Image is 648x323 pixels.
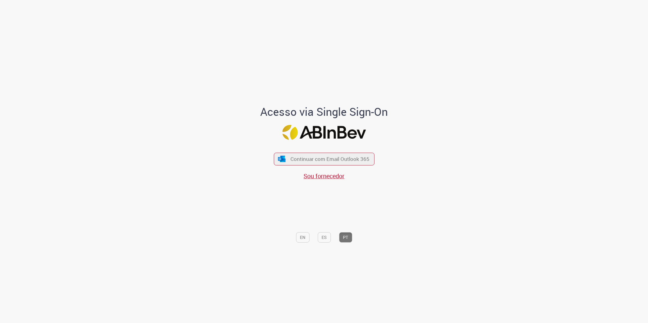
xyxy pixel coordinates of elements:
button: ES [318,232,331,243]
img: Logo ABInBev [282,125,366,140]
a: Sou fornecedor [304,172,344,180]
button: EN [296,232,309,243]
button: ícone Azure/Microsoft 360 Continuar com Email Outlook 365 [274,153,374,165]
h1: Acesso via Single Sign-On [239,106,409,118]
img: ícone Azure/Microsoft 360 [278,156,286,162]
button: PT [339,232,352,243]
span: Continuar com Email Outlook 365 [290,156,369,163]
